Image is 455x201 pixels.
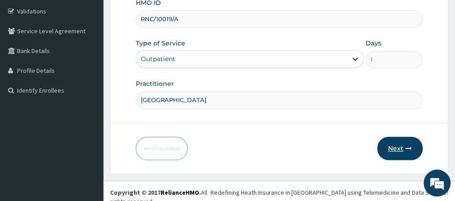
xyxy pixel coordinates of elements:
input: Enter Name [136,91,423,109]
span: We're online! [52,49,124,140]
textarea: Type your message and hit 'Enter' [4,118,171,150]
div: Minimize live chat window [147,4,169,26]
label: Days [366,39,381,48]
label: Practitioner [136,79,174,88]
input: Enter HMO ID [136,10,423,28]
strong: Copyright © 2017 . [110,188,201,197]
button: Next [377,137,423,160]
div: Chat with us now [47,50,151,62]
img: d_794563401_company_1708531726252_794563401 [17,45,36,67]
div: Redefining Heath Insurance in [GEOGRAPHIC_DATA] using Telemedicine and Data Science! [210,188,448,197]
button: Previous [136,137,187,160]
label: Type of Service [136,39,185,48]
a: RelianceHMO [161,188,199,197]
